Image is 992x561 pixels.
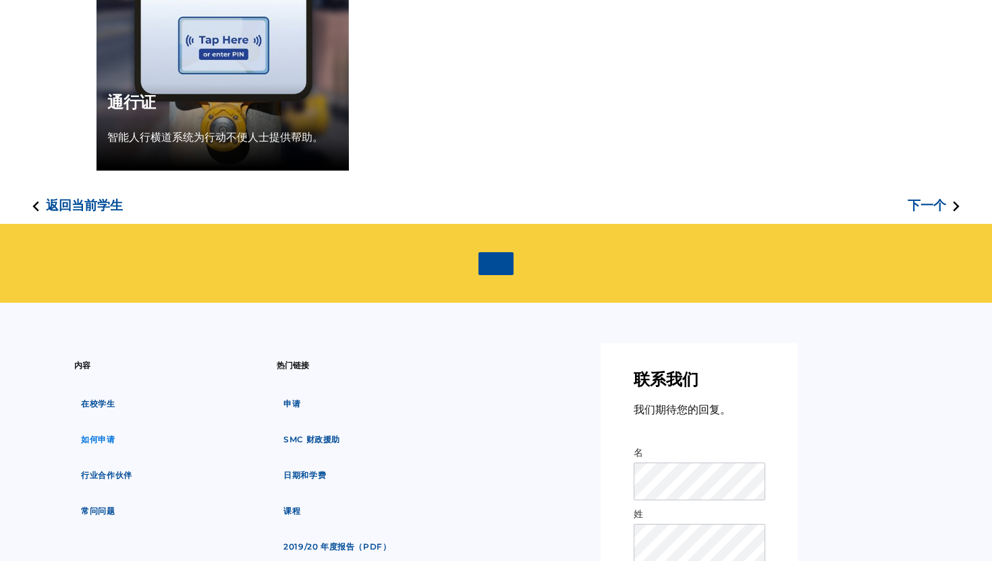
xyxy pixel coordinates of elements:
[908,197,946,213] font: 下一个
[277,535,397,560] a: 2019/20 年度报告（pdf）
[634,507,643,520] font: 姓
[634,369,698,390] font: 联系我们
[283,470,326,480] font: 日期和学费
[283,506,300,516] font: 课程
[277,392,307,417] a: 申请
[12,171,123,224] a: 返回当前学生
[74,463,139,488] a: 行业合作伙伴
[277,463,333,488] a: 日期和学费
[74,427,121,452] a: 如何申请
[46,197,123,213] font: 返回当前学生
[81,470,132,480] font: 行业合作伙伴
[908,171,980,224] a: 下一个
[634,402,731,417] font: 我们期待您的回复。
[283,398,300,409] font: 申请
[277,427,347,452] a: SMC 财政援助
[107,92,156,113] font: 通行证
[74,499,121,524] a: 常问问题
[634,446,643,459] font: 名
[283,434,340,444] font: SMC 财政援助
[277,499,307,524] a: 课程
[277,360,309,370] font: 热门链接
[107,129,323,144] font: 智能人行横道系统为行动不便人士提供帮助。
[81,506,115,516] font: 常问问题
[74,392,121,417] a: 在校学生
[74,360,90,370] font: 内容
[81,398,115,409] font: 在校学生
[283,541,391,552] font: 2019/20 年度报告（pdf）
[81,434,115,444] font: 如何申请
